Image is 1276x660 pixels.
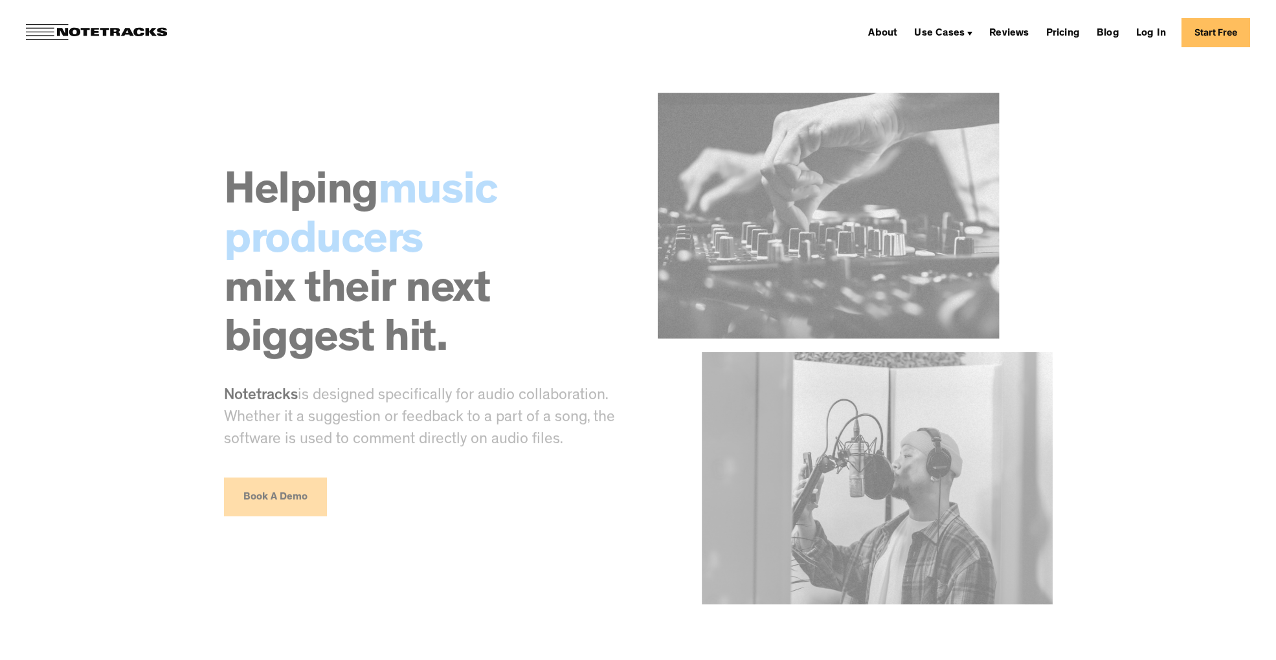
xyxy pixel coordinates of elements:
a: Log In [1131,22,1171,43]
span: Notetracks [224,389,298,404]
div: Use Cases [909,22,978,43]
span: music producers [224,171,497,266]
a: Reviews [984,22,1034,43]
a: Book A Demo [224,478,327,516]
p: is designed specifically for audio collaboration. Whether it a suggestion or feedback to a part o... [224,386,619,452]
h2: Helping mix their next biggest hit. [224,170,619,366]
a: Start Free [1181,18,1250,47]
a: Pricing [1041,22,1085,43]
div: Use Cases [914,28,965,39]
a: Blog [1091,22,1125,43]
a: About [863,22,902,43]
